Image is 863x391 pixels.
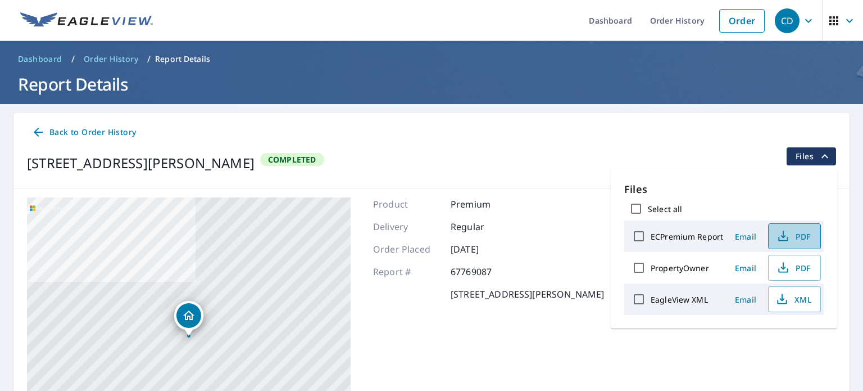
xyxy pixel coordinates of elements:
[648,204,682,214] label: Select all
[27,153,255,173] div: [STREET_ADDRESS][PERSON_NAME]
[728,228,764,245] button: Email
[31,125,136,140] span: Back to Order History
[796,150,832,163] span: Files
[79,50,143,68] a: Order History
[732,231,759,242] span: Email
[155,53,210,65] p: Report Details
[13,73,850,96] h1: Report Details
[71,52,75,66] li: /
[373,197,440,211] p: Product
[768,223,821,249] button: PDF
[786,147,836,165] button: filesDropdownBtn-67769087
[775,8,800,33] div: CD
[451,197,518,211] p: Premium
[13,50,850,68] nav: breadcrumb
[768,255,821,281] button: PDF
[27,122,140,143] a: Back to Order History
[13,50,67,68] a: Dashboard
[728,291,764,308] button: Email
[20,12,153,29] img: EV Logo
[373,242,440,256] p: Order Placed
[651,231,723,242] label: ECPremium Report
[451,242,518,256] p: [DATE]
[651,294,708,305] label: EagleView XML
[84,53,138,65] span: Order History
[719,9,765,33] a: Order
[775,230,811,243] span: PDF
[451,287,604,301] p: [STREET_ADDRESS][PERSON_NAME]
[651,263,709,273] label: PropertyOwner
[147,52,151,66] li: /
[261,154,323,165] span: Completed
[373,265,440,278] p: Report #
[451,265,518,278] p: 67769087
[373,220,440,233] p: Delivery
[775,293,811,306] span: XML
[732,294,759,305] span: Email
[451,220,518,233] p: Regular
[768,286,821,312] button: XML
[775,261,811,275] span: PDF
[728,259,764,277] button: Email
[18,53,62,65] span: Dashboard
[624,182,824,197] p: Files
[732,263,759,273] span: Email
[174,301,203,336] div: Dropped pin, building 1, Residential property, 991 Lands End Dr Saint Charles, MO 63304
